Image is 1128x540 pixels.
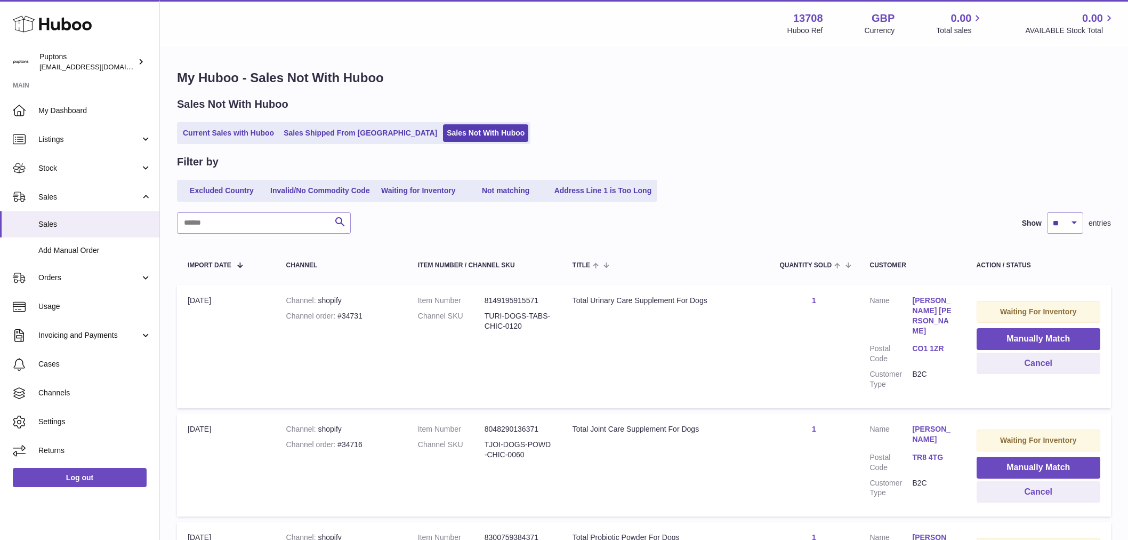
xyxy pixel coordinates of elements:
[551,182,656,200] a: Address Line 1 is Too Long
[177,97,288,112] h2: Sales Not With Huboo
[376,182,461,200] a: Waiting for Inventory
[870,424,913,447] dt: Name
[936,11,984,36] a: 0.00 Total sales
[485,296,551,306] dd: 8149195915571
[1025,26,1115,36] span: AVAILABLE Stock Total
[913,478,955,498] dd: B2C
[38,192,140,202] span: Sales
[485,311,551,331] dd: TURI-DOGS-TABS-CHIC-0120
[443,124,528,142] a: Sales Not With Huboo
[38,134,140,145] span: Listings
[418,424,485,434] dt: Item Number
[977,262,1101,269] div: Action / Status
[913,452,955,463] a: TR8 4TG
[38,359,151,369] span: Cases
[38,273,140,283] span: Orders
[286,296,397,306] div: shopify
[179,124,278,142] a: Current Sales with Huboo
[267,182,374,200] a: Invalid/No Commodity Code
[1082,11,1103,26] span: 0.00
[812,296,816,305] a: 1
[177,285,276,408] td: [DATE]
[286,425,318,433] strong: Channel
[977,328,1101,350] button: Manually Match
[913,344,955,354] a: CO1 1ZR
[951,11,972,26] span: 0.00
[418,440,485,460] dt: Channel SKU
[286,311,397,321] div: #34731
[913,424,955,444] a: [PERSON_NAME]
[38,330,140,340] span: Invoicing and Payments
[38,388,151,398] span: Channels
[418,311,485,331] dt: Channel SKU
[38,106,151,116] span: My Dashboard
[1000,436,1076,444] strong: Waiting For Inventory
[39,62,157,71] span: [EMAIL_ADDRESS][DOMAIN_NAME]
[286,296,318,305] strong: Channel
[870,344,913,364] dt: Postal Code
[913,369,955,390] dd: B2C
[1089,218,1111,228] span: entries
[418,296,485,306] dt: Item Number
[286,312,338,320] strong: Channel order
[913,296,955,336] a: [PERSON_NAME] [PERSON_NAME]
[1025,11,1115,36] a: 0.00 AVAILABLE Stock Total
[870,262,955,269] div: Customer
[787,26,823,36] div: Huboo Ref
[977,353,1101,375] button: Cancel
[485,424,551,434] dd: 8048290136371
[38,301,151,312] span: Usage
[38,446,151,456] span: Returns
[188,262,231,269] span: Import date
[936,26,984,36] span: Total sales
[179,182,264,200] a: Excluded Country
[177,155,219,169] h2: Filter by
[870,478,913,498] dt: Customer Type
[13,468,147,487] a: Log out
[38,417,151,427] span: Settings
[812,425,816,433] a: 1
[177,414,276,517] td: [DATE]
[872,11,895,26] strong: GBP
[280,124,441,142] a: Sales Shipped From [GEOGRAPHIC_DATA]
[286,440,397,450] div: #34716
[977,457,1101,479] button: Manually Match
[177,69,1111,86] h1: My Huboo - Sales Not With Huboo
[977,481,1101,503] button: Cancel
[485,440,551,460] dd: TJOI-DOGS-POWD-CHIC-0060
[793,11,823,26] strong: 13708
[38,219,151,229] span: Sales
[1022,218,1042,228] label: Show
[573,262,590,269] span: Title
[38,163,140,173] span: Stock
[286,440,338,449] strong: Channel order
[39,52,135,72] div: Puptons
[573,424,759,434] div: Total Joint Care Supplement For Dogs
[13,54,29,70] img: hello@puptons.com
[1000,307,1076,316] strong: Waiting For Inventory
[286,424,397,434] div: shopify
[779,262,832,269] span: Quantity Sold
[463,182,549,200] a: Not matching
[870,369,913,390] dt: Customer Type
[870,296,913,339] dt: Name
[418,262,551,269] div: Item Number / Channel SKU
[38,245,151,256] span: Add Manual Order
[573,296,759,306] div: Total Urinary Care Supplement For Dogs
[870,452,913,473] dt: Postal Code
[865,26,895,36] div: Currency
[286,262,397,269] div: Channel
